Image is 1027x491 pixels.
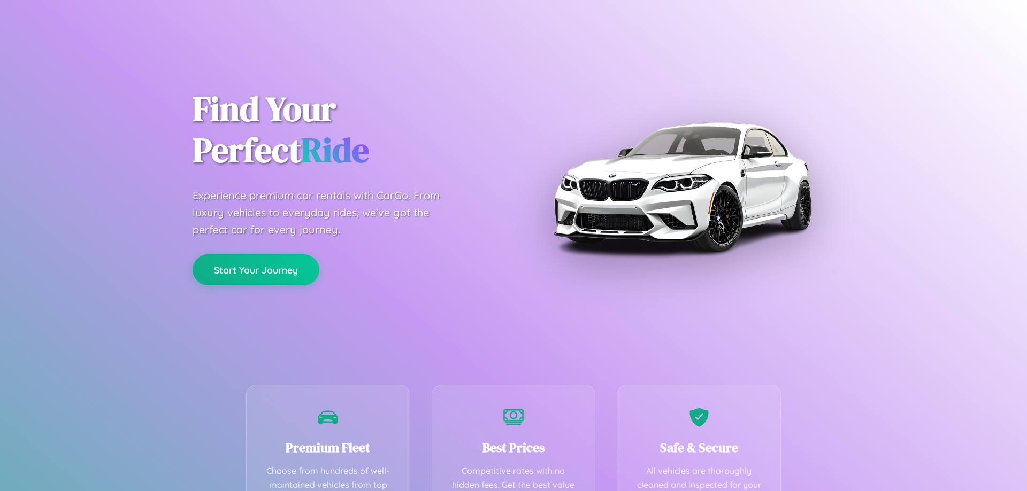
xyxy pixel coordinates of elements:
[193,89,497,171] h1: Find Your Perfect
[301,127,369,173] span: Ride
[193,187,460,238] p: Experience premium car rentals with CarGo. From luxury vehicles to everyday rides, we've got the ...
[193,254,319,285] button: Start Your Journey
[548,53,816,321] img: Premium BMW car rental vehicle
[448,439,579,456] h3: Best Prices
[633,439,764,456] h3: Safe & Secure
[263,439,394,456] h3: Premium Fleet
